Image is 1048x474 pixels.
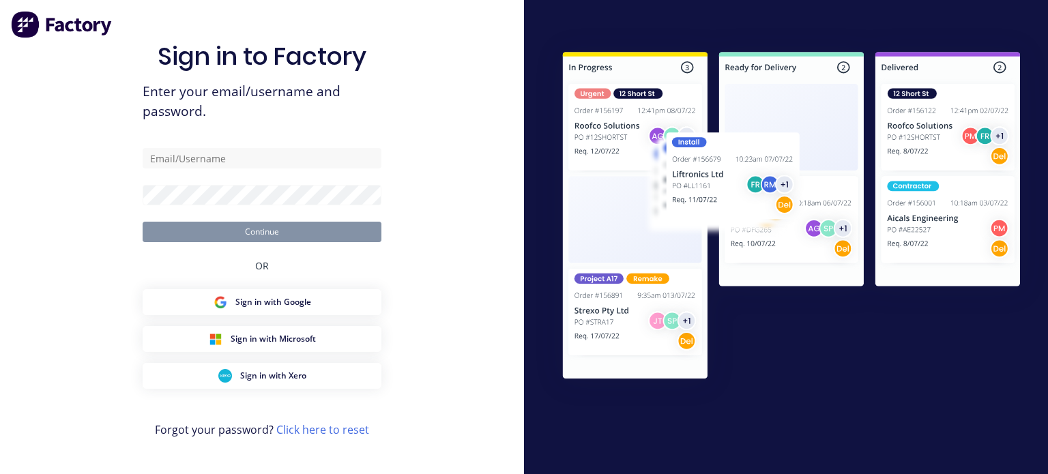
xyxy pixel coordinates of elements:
h1: Sign in to Factory [158,42,366,71]
img: Xero Sign in [218,369,232,383]
button: Continue [143,222,381,242]
span: Sign in with Microsoft [231,333,316,345]
img: Microsoft Sign in [209,332,222,346]
span: Sign in with Xero [240,370,306,382]
div: OR [255,242,269,289]
input: Email/Username [143,148,381,168]
button: Microsoft Sign inSign in with Microsoft [143,326,381,352]
img: Factory [11,11,113,38]
button: Google Sign inSign in with Google [143,289,381,315]
button: Xero Sign inSign in with Xero [143,363,381,389]
span: Enter your email/username and password. [143,82,381,121]
span: Sign in with Google [235,296,311,308]
a: Click here to reset [276,422,369,437]
span: Forgot your password? [155,421,369,438]
img: Google Sign in [214,295,227,309]
img: Sign in [535,27,1048,409]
